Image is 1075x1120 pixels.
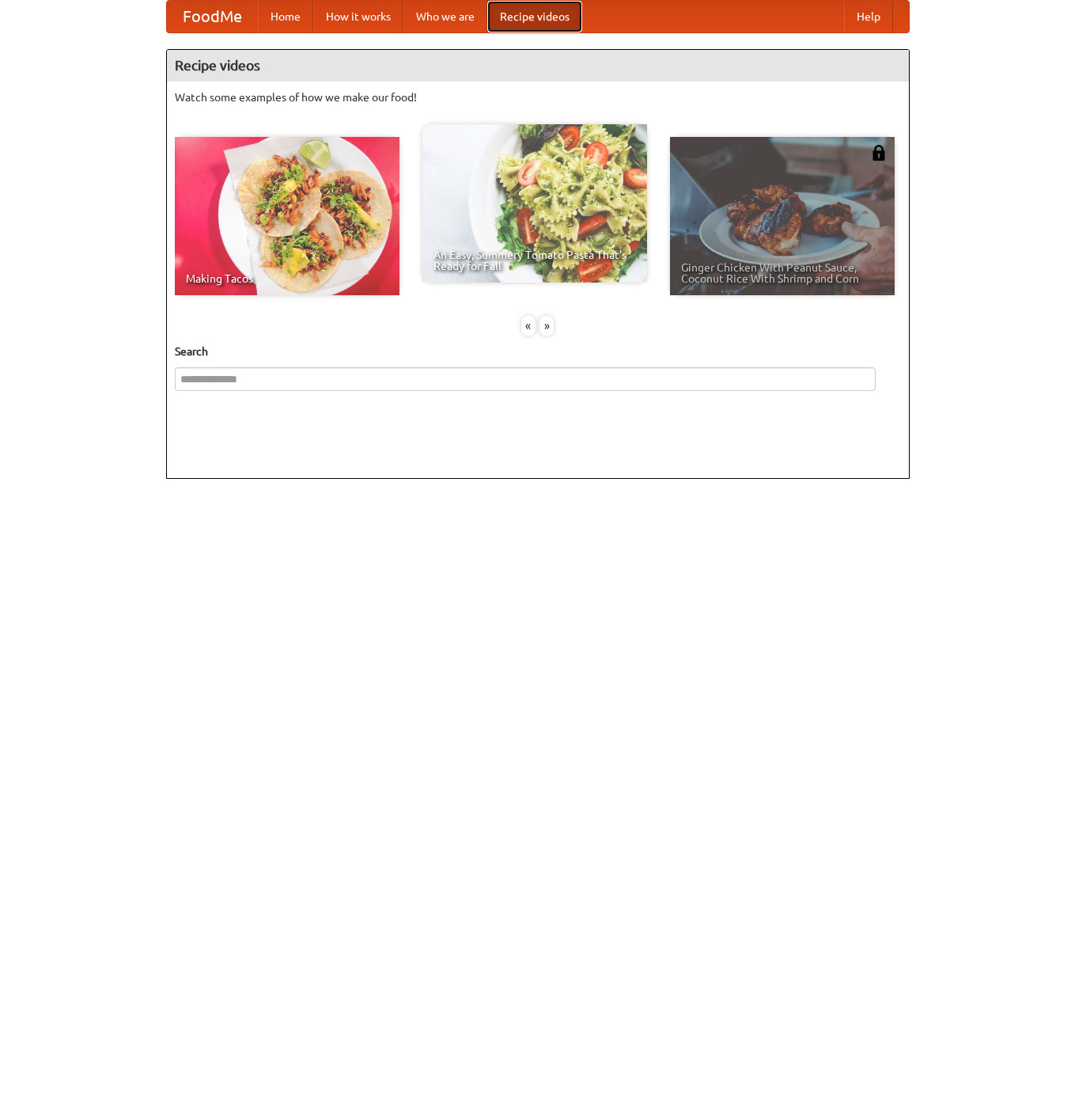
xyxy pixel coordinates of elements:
span: Making Tacos [186,273,388,284]
a: Making Tacos [175,137,399,295]
div: « [521,316,536,336]
img: 483408.png [871,145,887,161]
a: Home [258,1,313,32]
p: Watch some examples of how we make our food! [175,89,901,105]
a: How it works [313,1,403,32]
span: An Easy, Summery Tomato Pasta That's Ready for Fall [433,249,636,271]
a: Help [844,1,893,32]
h4: Recipe videos [167,50,909,82]
a: An Easy, Summery Tomato Pasta That's Ready for Fall [422,124,647,283]
div: » [539,316,554,336]
a: Who we are [403,1,487,32]
h5: Search [175,344,901,359]
a: FoodMe [167,1,258,32]
a: Recipe videos [487,1,582,32]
